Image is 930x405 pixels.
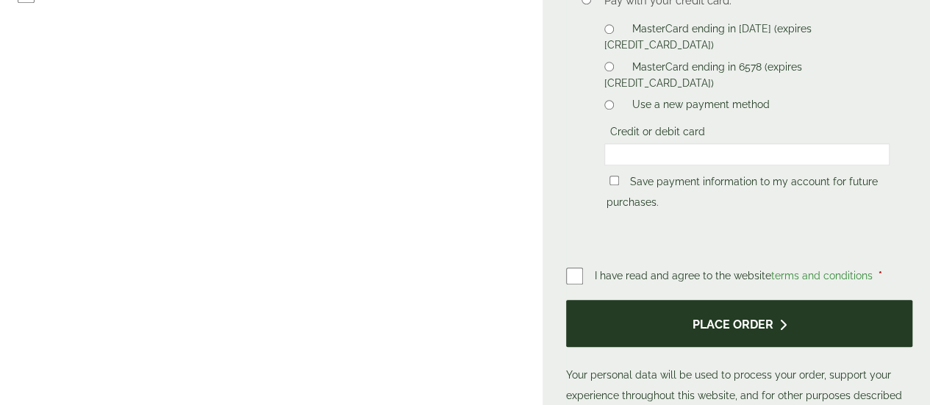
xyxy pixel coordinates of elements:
[879,270,882,282] abbr: required
[626,98,776,115] label: Use a new payment method
[609,148,886,161] iframe: Secure card payment input frame
[604,23,812,55] label: MasterCard ending in [DATE] (expires [CREDIT_CARD_DATA])
[595,270,876,282] span: I have read and agree to the website
[604,61,802,93] label: MasterCard ending in 6578 (expires [CREDIT_CARD_DATA])
[771,270,873,282] a: terms and conditions
[604,126,711,142] label: Credit or debit card
[566,300,912,348] button: Place order
[607,176,878,212] label: Save payment information to my account for future purchases.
